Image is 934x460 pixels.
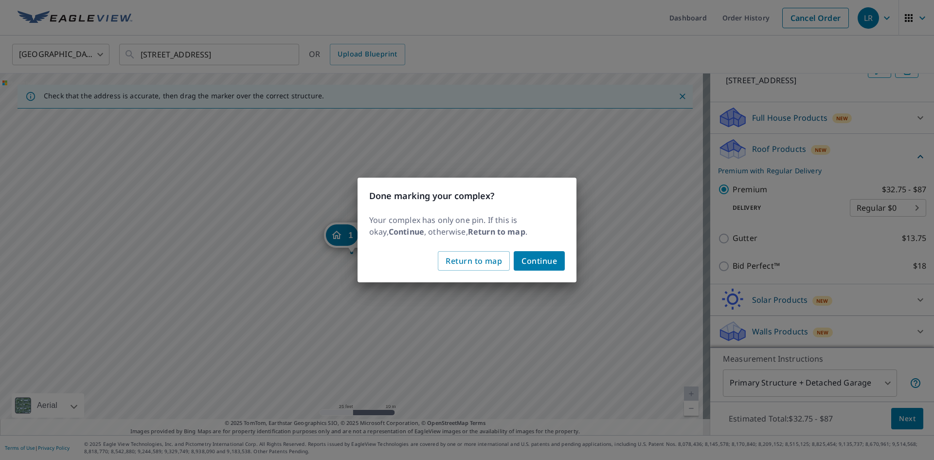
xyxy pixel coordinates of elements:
[521,254,557,268] span: Continue
[369,189,565,202] h3: Done marking your complex?
[446,254,502,268] span: Return to map
[389,226,424,237] b: Continue
[514,251,565,271] button: Continue
[468,226,525,237] b: Return to map
[438,251,510,271] button: Return to map
[369,214,565,238] p: Your complex has only one pin. If this is okay, , otherwise, .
